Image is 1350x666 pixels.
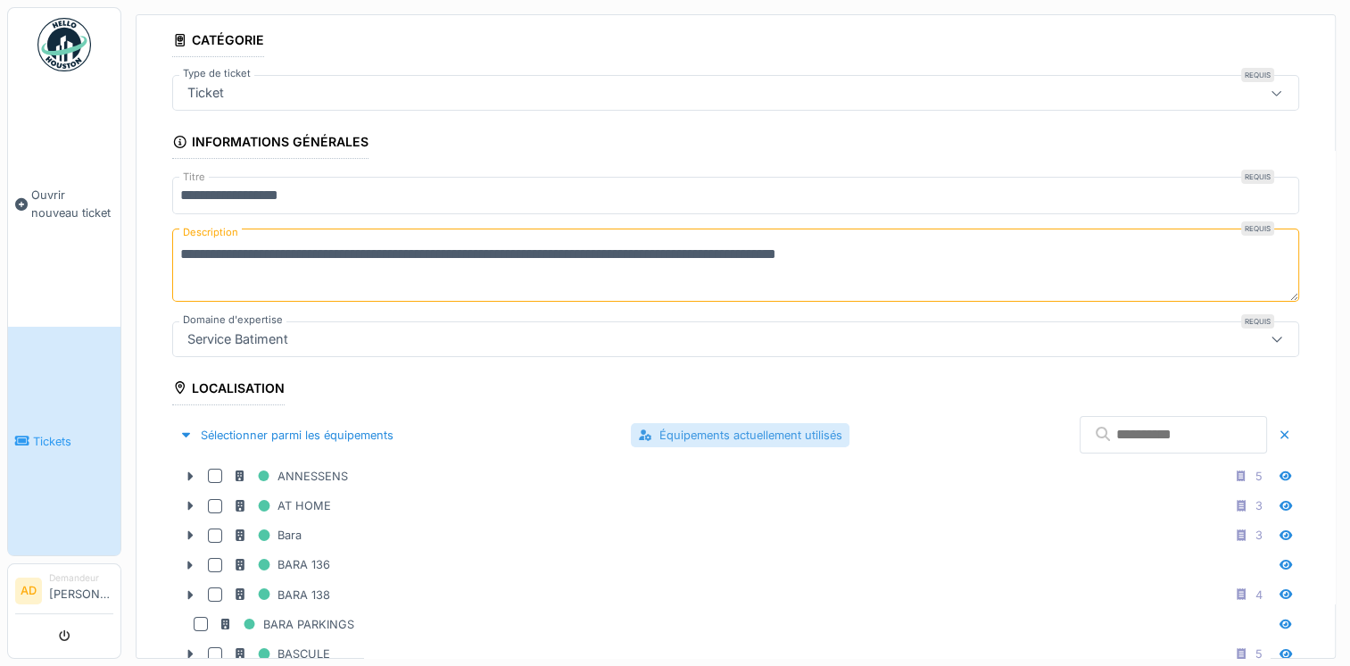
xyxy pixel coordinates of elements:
div: Équipements actuellement utilisés [631,423,849,447]
div: Bara [233,524,302,546]
div: Requis [1241,170,1274,184]
label: Type de ticket [179,66,254,81]
label: Titre [179,170,209,185]
li: [PERSON_NAME] [49,571,113,610]
a: AD Demandeur[PERSON_NAME] [15,571,113,614]
div: 5 [1255,468,1263,485]
div: Localisation [172,375,285,405]
div: AT HOME [233,495,331,517]
div: ANNESSENS [233,465,348,487]
div: 3 [1255,527,1263,544]
div: BARA PARKINGS [219,613,354,636]
span: Tickets [33,433,113,450]
span: Ouvrir nouveau ticket [31,187,113,221]
img: Badge_color-CXgf-gQk.svg [37,18,91,71]
a: Ouvrir nouveau ticket [8,81,120,327]
div: Service Batiment [180,329,295,349]
div: 4 [1255,587,1263,604]
div: 3 [1255,497,1263,514]
div: Requis [1241,221,1274,236]
div: Requis [1241,314,1274,329]
div: BARA 138 [233,584,330,606]
label: Domaine d'expertise [179,312,286,328]
div: Catégorie [172,27,264,57]
div: BASCULE [233,643,330,665]
div: Ticket [180,83,231,103]
a: Tickets [8,327,120,555]
label: Description [179,221,242,244]
div: 5 [1255,645,1263,662]
div: Requis [1241,68,1274,82]
div: Demandeur [49,571,113,585]
div: Sélectionner parmi les équipements [172,423,401,447]
li: AD [15,578,42,604]
div: BARA 136 [233,554,330,576]
div: Informations générales [172,129,369,159]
